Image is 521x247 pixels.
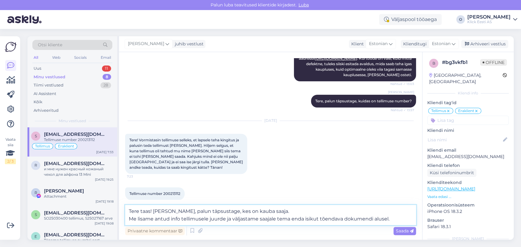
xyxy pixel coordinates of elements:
div: 28 [100,82,111,88]
span: sirjejannes@gmail.com [44,210,107,216]
span: Nähtud ✓ 13:57 [391,108,414,112]
div: [DATE] 7:33 [96,150,114,154]
span: Offline [480,59,507,66]
div: Web [51,54,62,62]
div: 2 / 3 [5,159,16,164]
span: e [34,234,37,239]
div: All [32,54,39,62]
p: [EMAIL_ADDRESS][DOMAIN_NAME] [427,153,509,160]
span: Saada [396,228,414,234]
span: [PERSON_NAME] [388,90,414,94]
span: Rustam Valijev [44,188,84,194]
p: Brauser [427,217,509,224]
input: Lisa tag [427,116,509,125]
span: Eraklient [458,109,474,113]
div: Kõik [34,99,42,105]
span: b [432,61,435,65]
div: Tellimuse number 200213112 [44,137,114,143]
span: Tere! Vormistasin tellimuse selleks, et lapsele teha kingitus ja palusin teda tellimust [PERSON_N... [129,138,244,170]
div: [DATE] [125,118,416,123]
div: [PERSON_NAME] [427,236,509,242]
span: Minu vestlused [59,118,86,124]
span: Estonian [432,41,450,47]
span: [PERSON_NAME] [128,41,164,47]
div: Küsi telefoninumbrit [427,169,476,177]
p: Kliendi telefon [427,162,509,169]
div: Väljaspool tööaega [379,14,442,25]
span: s [35,212,37,217]
div: Vaata siia [5,137,16,164]
span: Tellimus [431,109,446,113]
div: Tiimi vestlused [34,82,63,88]
p: iPhone OS 18.3.2 [427,208,509,215]
a: [URL][DOMAIN_NAME] [427,186,475,192]
span: sadx72@gmail.com [44,132,107,137]
div: Attachment [44,194,114,199]
span: Tellimuse number 200213112 [129,191,180,196]
p: Vaata edasi ... [427,194,509,199]
p: Klienditeekond [427,179,509,186]
a: [PERSON_NAME]Klick Eesti AS [467,15,517,24]
p: Kliendi tag'id [427,100,509,106]
span: Luba [297,2,311,8]
div: [PERSON_NAME] [467,15,511,19]
span: Otsi kliente [38,42,62,48]
span: Nähtud ✓ 13:03 [390,82,414,86]
div: juhib vestlust [172,41,204,47]
div: [DATE] 19:25 [95,177,114,182]
div: Arhiveeri vestlus [461,40,508,48]
p: Kliendi nimi [427,127,509,134]
div: [GEOGRAPHIC_DATA], [GEOGRAPHIC_DATA] [429,72,503,85]
div: Arhiveeritud [34,108,59,114]
span: epp.vodi@mail.ee [44,232,107,238]
div: Klick Eesti AS [467,19,511,24]
div: [DATE] 19:08 [95,221,114,226]
span: Tellimus [35,144,50,148]
div: 8 [103,74,111,80]
div: [DATE] 19:18 [96,199,114,204]
div: Kliendi info [427,90,509,96]
div: и мне нужен красный кожаный чехол для айфона 13 Mini [44,166,114,177]
span: 7:23 [127,174,150,179]
p: Kliendi email [427,147,509,153]
span: r [34,163,37,168]
p: Operatsioonisüsteem [427,202,509,208]
div: Privaatne kommentaar [125,227,185,235]
div: # bg3vkfb1 [442,59,480,66]
div: Klient [349,41,364,47]
div: AI Assistent [34,91,56,97]
span: Eraklient [58,144,74,148]
div: O [456,15,465,24]
img: Askly Logo [5,41,16,53]
div: Klienditugi [401,41,427,47]
span: rustamvalijev@gmail.com [44,161,107,166]
p: Safari 18.3.1 [427,224,509,230]
input: Lisa nimi [428,136,502,143]
div: Minu vestlused [34,74,65,80]
span: Estonian [369,41,388,47]
div: 11 [102,65,111,72]
div: Socials [73,54,88,62]
span: s [35,134,37,138]
textarea: Tere taas! [PERSON_NAME], palun täpsustage, kes on kauba saaja. Me lisame antud info tellimusele ... [125,205,416,225]
div: Email [99,54,112,62]
span: R [34,190,37,195]
span: Tere, palun täpsustage, kuidas on tellimuse number? [315,99,412,103]
div: SO25030400 tellimus, S25027167 arve [44,216,114,221]
div: Uus [34,65,41,72]
a: [URL][DOMAIN_NAME] [315,56,357,61]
